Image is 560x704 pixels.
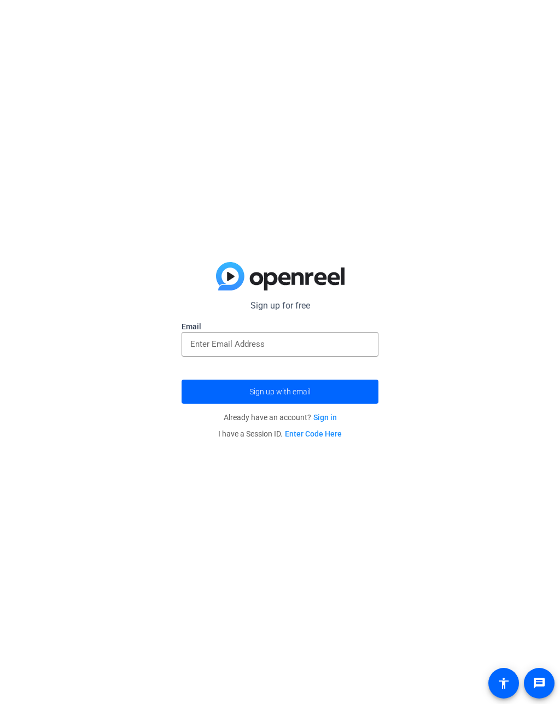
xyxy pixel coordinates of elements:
[182,380,378,404] button: Sign up with email
[533,677,546,690] mat-icon: message
[285,429,342,438] a: Enter Code Here
[182,299,378,312] p: Sign up for free
[182,321,378,332] label: Email
[313,413,337,422] a: Sign in
[216,262,345,290] img: blue-gradient.svg
[190,338,370,351] input: Enter Email Address
[224,413,337,422] span: Already have an account?
[218,429,342,438] span: I have a Session ID.
[497,677,510,690] mat-icon: accessibility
